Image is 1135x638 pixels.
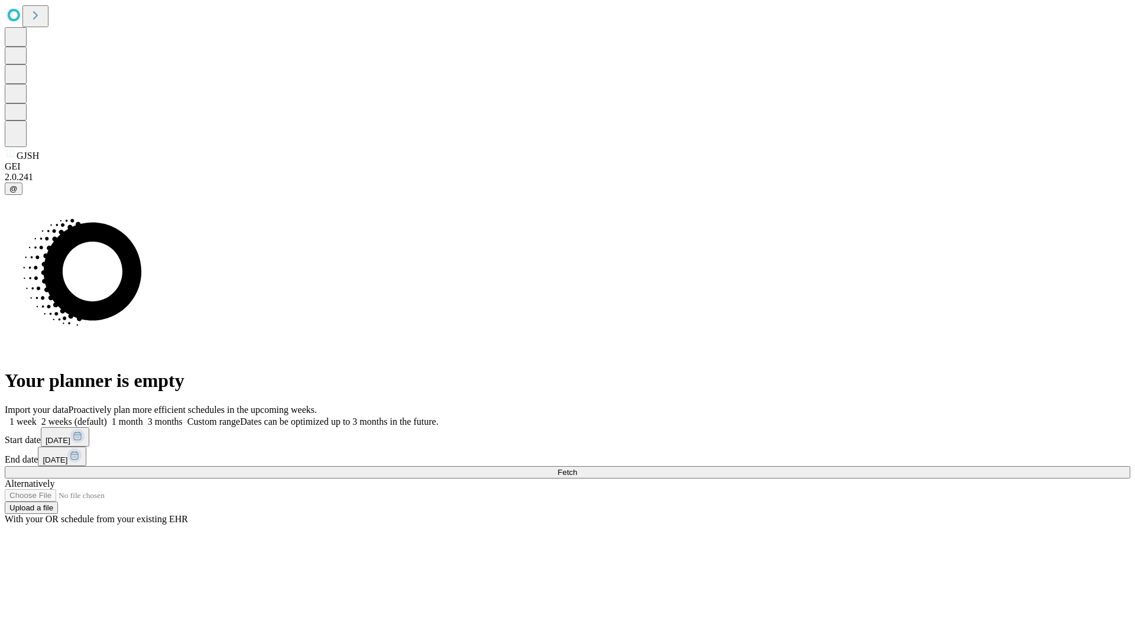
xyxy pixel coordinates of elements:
span: GJSH [17,151,39,161]
span: 2 weeks (default) [41,416,107,427]
span: Proactively plan more efficient schedules in the upcoming weeks. [69,405,317,415]
div: End date [5,447,1130,466]
span: Alternatively [5,479,54,489]
span: 3 months [148,416,183,427]
div: Start date [5,427,1130,447]
span: With your OR schedule from your existing EHR [5,514,188,524]
button: @ [5,183,22,195]
button: Fetch [5,466,1130,479]
h1: Your planner is empty [5,370,1130,392]
span: Dates can be optimized up to 3 months in the future. [240,416,438,427]
span: Fetch [557,468,577,477]
span: Import your data [5,405,69,415]
span: [DATE] [46,436,70,445]
span: 1 week [9,416,37,427]
button: Upload a file [5,502,58,514]
button: [DATE] [38,447,86,466]
button: [DATE] [41,427,89,447]
span: [DATE] [43,455,67,464]
div: GEI [5,161,1130,172]
span: 1 month [112,416,143,427]
span: Custom range [187,416,240,427]
span: @ [9,184,18,193]
div: 2.0.241 [5,172,1130,183]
